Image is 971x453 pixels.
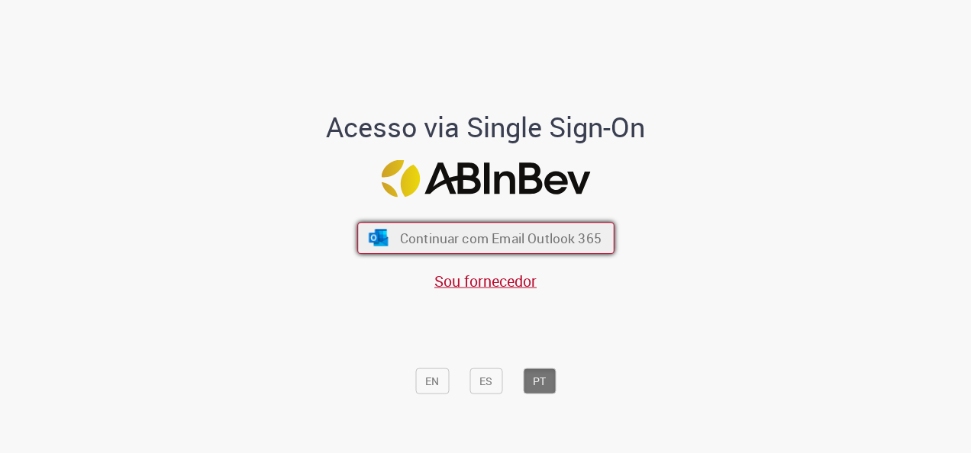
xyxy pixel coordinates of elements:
a: Sou fornecedor [434,270,537,291]
button: PT [523,368,556,394]
button: ícone Azure/Microsoft 360 Continuar com Email Outlook 365 [357,222,615,254]
button: ES [469,368,502,394]
span: Continuar com Email Outlook 365 [399,230,601,247]
h1: Acesso via Single Sign-On [274,111,698,142]
img: Logo ABInBev [381,160,590,198]
img: ícone Azure/Microsoft 360 [367,230,389,246]
button: EN [415,368,449,394]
